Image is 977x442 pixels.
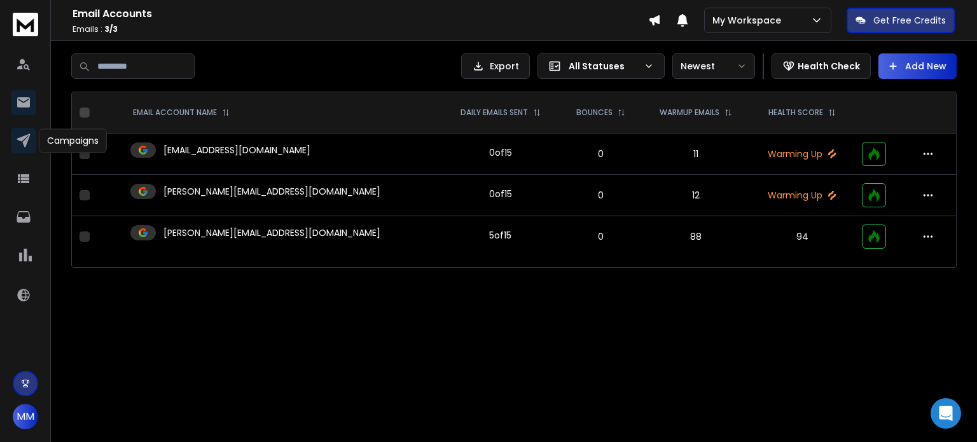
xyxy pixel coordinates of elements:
[576,107,613,118] p: BOUNCES
[641,216,751,258] td: 88
[569,60,639,73] p: All Statuses
[847,8,955,33] button: Get Free Credits
[758,189,847,202] p: Warming Up
[772,53,871,79] button: Health Check
[567,148,634,160] p: 0
[73,6,648,22] h1: Email Accounts
[13,13,38,36] img: logo
[489,229,511,242] div: 5 of 15
[489,146,512,159] div: 0 of 15
[758,148,847,160] p: Warming Up
[931,398,961,429] div: Open Intercom Messenger
[13,404,38,429] button: MM
[461,107,528,118] p: DAILY EMAILS SENT
[104,24,118,34] span: 3 / 3
[641,134,751,175] td: 11
[712,14,786,27] p: My Workspace
[163,144,310,156] p: [EMAIL_ADDRESS][DOMAIN_NAME]
[489,188,512,200] div: 0 of 15
[768,107,823,118] p: HEALTH SCORE
[873,14,946,27] p: Get Free Credits
[751,216,854,258] td: 94
[39,128,107,153] div: Campaigns
[73,24,648,34] p: Emails :
[133,107,230,118] div: EMAIL ACCOUNT NAME
[163,226,380,239] p: [PERSON_NAME][EMAIL_ADDRESS][DOMAIN_NAME]
[163,185,380,198] p: [PERSON_NAME][EMAIL_ADDRESS][DOMAIN_NAME]
[641,175,751,216] td: 12
[567,230,634,243] p: 0
[672,53,755,79] button: Newest
[798,60,860,73] p: Health Check
[567,189,634,202] p: 0
[461,53,530,79] button: Export
[660,107,719,118] p: WARMUP EMAILS
[878,53,957,79] button: Add New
